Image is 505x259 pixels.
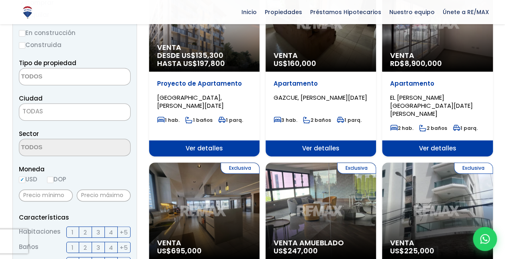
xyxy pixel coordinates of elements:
[185,117,213,123] span: 1 baños
[390,51,485,60] span: Venta
[303,117,331,123] span: 2 baños
[157,51,251,68] span: DESDE US$
[84,227,87,237] span: 2
[120,243,128,253] span: +5
[109,227,113,237] span: 4
[454,162,493,174] span: Exclusiva
[120,227,128,237] span: +5
[171,246,202,256] span: 695,000
[261,6,306,18] span: Propiedades
[390,80,485,88] p: Apartamento
[19,212,131,222] p: Características
[157,239,251,247] span: Venta
[405,58,442,68] span: 8,900,000
[47,174,66,184] label: DOP
[274,239,368,247] span: Venta Amueblado
[72,243,74,253] span: 1
[288,58,316,68] span: 160,000
[221,162,260,174] span: Exclusiva
[47,177,53,183] input: DOP
[453,125,478,132] span: 1 parq.
[390,246,434,256] span: US$
[274,117,297,123] span: 3 hab.
[96,243,100,253] span: 3
[22,107,43,115] span: TODAS
[197,58,225,68] span: 197,800
[390,239,485,247] span: Venta
[288,246,318,256] span: 247,000
[157,80,251,88] p: Proyecto de Apartamento
[157,60,251,68] span: HASTA US$
[274,80,368,88] p: Apartamento
[19,164,131,174] span: Moneda
[382,140,493,156] span: Ver detalles
[20,5,35,19] img: Logo de REMAX
[19,139,97,156] textarea: Search
[404,246,434,256] span: 225,000
[19,103,131,121] span: TODAS
[19,42,25,49] input: Construida
[237,6,261,18] span: Inicio
[19,40,131,50] label: Construida
[157,246,202,256] span: US$
[390,125,413,132] span: 2 hab.
[390,58,442,68] span: RD$
[19,59,76,67] span: Tipo de propiedad
[274,93,367,102] span: GAZCUE, [PERSON_NAME][DATE]
[385,6,439,18] span: Nuestro equipo
[72,227,74,237] span: 1
[274,246,318,256] span: US$
[19,189,73,201] input: Precio mínimo
[19,28,131,38] label: En construcción
[19,94,43,103] span: Ciudad
[19,226,61,238] span: Habitaciones
[419,125,447,132] span: 2 baños
[390,93,473,118] span: EL [PERSON_NAME][GEOGRAPHIC_DATA][DATE][PERSON_NAME]
[157,93,224,110] span: [GEOGRAPHIC_DATA], [PERSON_NAME][DATE]
[274,51,368,60] span: Venta
[274,58,316,68] span: US$
[306,6,385,18] span: Préstamos Hipotecarios
[19,129,39,138] span: Sector
[96,227,100,237] span: 3
[337,162,376,174] span: Exclusiva
[149,140,260,156] span: Ver detalles
[19,174,37,184] label: USD
[218,117,243,123] span: 1 parq.
[109,243,113,253] span: 4
[157,43,251,51] span: Venta
[19,242,39,253] span: Baños
[266,140,376,156] span: Ver detalles
[77,189,131,201] input: Precio máximo
[19,68,97,86] textarea: Search
[84,243,87,253] span: 2
[439,6,493,18] span: Únete a RE/MAX
[19,177,25,183] input: USD
[337,117,362,123] span: 1 parq.
[19,30,25,37] input: En construcción
[196,50,223,60] span: 135,300
[157,117,180,123] span: 1 hab.
[19,106,130,117] span: TODAS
